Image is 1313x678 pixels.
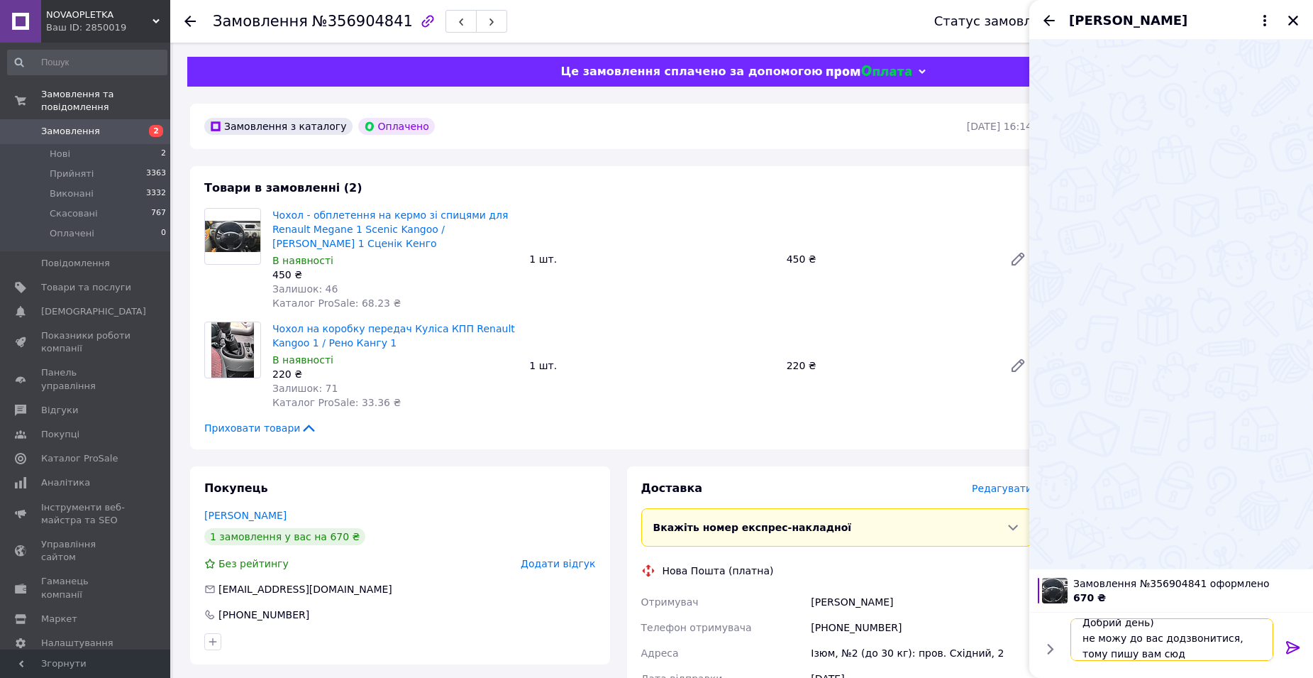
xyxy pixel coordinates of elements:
span: 0 [161,227,166,240]
span: Скасовані [50,207,98,220]
span: Редагувати [972,483,1032,494]
img: evopay logo [826,65,912,79]
a: Редагувати [1004,351,1032,380]
a: Чохол - обплетення на кермо зі спицями для Renault Megane 1 Scenic Kangoo / [PERSON_NAME] 1 Сцені... [272,209,508,249]
span: [DEMOGRAPHIC_DATA] [41,305,146,318]
span: Аналітика [41,476,90,489]
img: Чохол - обплетення на кермо зі спицями для Renault Megane 1 Scenic Kangoo / Рено Меган 1 Сценік К... [205,221,260,252]
span: Додати відгук [521,558,595,569]
span: Адреса [641,647,679,659]
div: Повернутися назад [184,14,196,28]
span: Замовлення [41,125,100,138]
div: 220 ₴ [781,356,998,376]
div: Ваш ID: 2850019 [46,21,170,34]
span: 2 [149,125,163,137]
span: Управління сайтом [41,538,131,564]
div: 220 ₴ [272,367,518,381]
span: 3332 [146,187,166,200]
span: Виконані [50,187,94,200]
span: Покупці [41,428,79,441]
span: Маркет [41,613,77,625]
div: 450 ₴ [781,249,998,269]
span: 2 [161,148,166,160]
span: NOVAOPLETKA [46,9,153,21]
span: Каталог ProSale: 33.36 ₴ [272,397,401,408]
div: 1 замовлення у вас на 670 ₴ [204,528,365,545]
button: Назад [1041,12,1058,29]
div: [PERSON_NAME] [808,589,1035,615]
span: Товари в замовленні (2) [204,181,362,195]
span: В наявності [272,255,333,266]
span: Повідомлення [41,257,110,270]
span: Залишок: 46 [272,283,338,295]
span: Це замовлення сплачено за допомогою [560,65,822,78]
span: Телефон отримувача [641,622,752,633]
span: В наявності [272,354,333,366]
div: 450 ₴ [272,268,518,282]
div: 1 шт. [523,249,780,269]
div: [PHONE_NUMBER] [808,615,1035,640]
span: Замовлення [213,13,308,30]
div: Статус замовлення [934,14,1065,28]
span: №356904841 [312,13,413,30]
span: Відгуки [41,404,78,417]
div: Оплачено [358,118,435,135]
span: Панель управління [41,366,131,392]
span: Приховати товари [204,421,317,435]
span: Покупець [204,481,268,495]
span: Замовлення та повідомлення [41,88,170,114]
span: Каталог ProSale: 68.23 ₴ [272,297,401,309]
a: [PERSON_NAME] [204,510,287,521]
button: Показати кнопки [1041,640,1059,658]
span: Вкажіть номер експрес-накладної [653,522,852,533]
span: Оплачені [50,227,94,240]
span: 3363 [146,168,166,180]
span: Каталог ProSale [41,452,118,465]
div: [PHONE_NUMBER] [217,608,311,622]
a: Чохол на коробку передач Куліса КПП Renault Kangoo 1 / Рено Кангу 1 [272,323,515,349]
span: Гаманець компанії [41,575,131,601]
div: Ізюм, №2 (до 30 кг): пров. Східний, 2 [808,640,1035,666]
a: Редагувати [1004,245,1032,273]
span: 767 [151,207,166,220]
span: [PERSON_NAME] [1069,11,1187,30]
div: Нова Пошта (платна) [659,564,777,578]
span: Налаштування [41,637,113,650]
span: Нові [50,148,70,160]
span: Показники роботи компанії [41,329,131,355]
span: Залишок: 71 [272,383,338,394]
span: [EMAIL_ADDRESS][DOMAIN_NAME] [218,584,392,595]
span: Доставка [641,481,703,495]
span: Без рейтингу [218,558,289,569]
span: Інструменти веб-майстра та SEO [41,501,131,527]
img: Чохол на коробку передач Куліса КПП Renault Kangoo 1 / Рено Кангу 1 [211,322,254,378]
span: 670 ₴ [1073,592,1106,603]
button: [PERSON_NAME] [1069,11,1273,30]
input: Пошук [7,50,167,75]
span: Замовлення №356904841 оформлено [1073,576,1304,591]
div: 1 шт. [523,356,780,376]
textarea: Добрий день) не можу до вас додзвонитися, тому пишу вам сюд [1070,618,1273,661]
img: 5234653495_w100_h100_opletka-chehol-na.jpg [1042,578,1068,603]
span: Прийняті [50,168,94,180]
button: Закрити [1285,12,1302,29]
span: Отримувач [641,596,699,608]
div: Замовлення з каталогу [204,118,353,135]
span: Товари та послуги [41,281,131,294]
time: [DATE] 16:14 [967,121,1032,132]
